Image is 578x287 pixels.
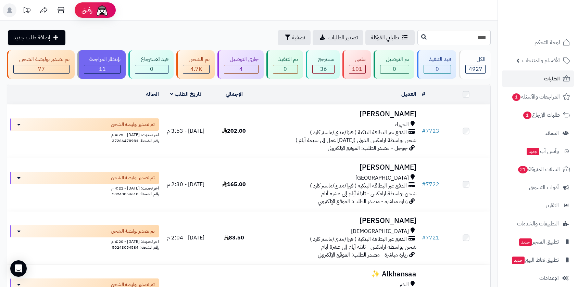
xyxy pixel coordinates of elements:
span: 4.7K [190,65,202,73]
a: التقارير [502,197,574,214]
a: بإنتظار المراجعة 11 [76,50,127,79]
span: 1 [523,112,531,119]
span: الدفع عبر البطاقة البنكية ( فيزا/مدى/ماستر كارد ) [310,129,407,136]
div: 4 [224,65,258,73]
div: مسترجع [312,55,335,63]
span: [GEOGRAPHIC_DATA] [355,174,409,182]
a: تم التوصيل 0 [372,50,416,79]
div: 11 [84,65,121,73]
span: شحن بواسطة ارامكس - ثلاثة أيام إلى عشرة أيام [321,190,416,198]
a: قيد الاسترجاع 0 [127,50,175,79]
span: تطبيق نقاط البيع [511,255,559,265]
span: 0 [436,65,439,73]
div: قيد التنفيذ [424,55,451,63]
div: الكل [465,55,486,63]
a: طلباتي المُوكلة [365,30,415,45]
div: جاري التوصيل [224,55,259,63]
span: الجهراء [395,121,409,129]
a: ملغي 101 [341,50,372,79]
h3: [PERSON_NAME] [261,217,416,225]
div: 0 [135,65,168,73]
a: العملاء [502,125,574,141]
a: قيد التنفيذ 0 [416,50,458,79]
span: شحن بواسطة ارامكس الدولي ([DATE] عمل إلى سبعة أيام ) [296,136,416,144]
a: تم تصدير بوليصة الشحن 77 [5,50,76,79]
span: رقم الشحنة: 50243054610 [112,191,159,197]
h3: [PERSON_NAME] [261,110,416,118]
span: جديد [527,148,539,155]
span: وآتس آب [526,146,559,156]
span: أدوات التسويق [529,183,559,192]
span: جديد [519,238,532,246]
div: ملغي [349,55,366,63]
div: 101 [349,65,365,73]
a: التطبيقات والخدمات [502,216,574,232]
div: 0 [380,65,409,73]
span: 21 [518,166,528,173]
a: العميل [401,90,416,98]
a: مسترجع 36 [304,50,341,79]
a: الكل4927 [457,50,492,79]
span: شحن بواسطة ارامكس - ثلاثة أيام إلى عشرة أيام [321,243,416,251]
a: أدوات التسويق [502,179,574,196]
a: الإجمالي [226,90,243,98]
span: 4927 [469,65,482,73]
a: إضافة طلب جديد [8,30,65,45]
span: الأقسام والمنتجات [522,56,560,65]
a: طلبات الإرجاع1 [502,107,574,123]
div: تم التنفيذ [273,55,298,63]
span: زيارة مباشرة - مصدر الطلب: الموقع الإلكتروني [318,197,407,206]
img: logo-2.png [531,17,571,32]
span: الدفع عبر البطاقة البنكية ( فيزا/مدى/ماستر كارد ) [310,235,407,243]
span: 11 [99,65,106,73]
h3: [PERSON_NAME] [261,164,416,171]
span: 77 [38,65,45,73]
button: تصفية [278,30,311,45]
span: 165.00 [222,180,246,188]
a: وآتس آبجديد [502,143,574,159]
span: 1 [512,93,520,101]
a: تم الشحن 4.7K [175,50,216,79]
div: 0 [424,65,451,73]
span: رقم الشحنة: 50243054584 [112,244,159,250]
span: طلباتي المُوكلة [371,34,399,42]
span: تم تصدير بوليصة الشحن [111,121,155,128]
span: # [422,180,426,188]
a: تطبيق المتجرجديد [502,234,574,250]
a: الإعدادات [502,270,574,286]
div: اخر تحديث: [DATE] - 4:25 م [10,131,159,138]
span: جوجل - مصدر الطلب: الموقع الإلكتروني [328,144,407,152]
span: 101 [352,65,362,73]
span: المراجعات والأسئلة [512,92,560,102]
a: تطبيق نقاط البيعجديد [502,252,574,268]
a: السلات المتروكة21 [502,161,574,178]
div: 77 [14,65,69,73]
span: تصدير الطلبات [328,34,358,42]
div: اخر تحديث: [DATE] - 4:21 م [10,184,159,191]
div: بإنتظار المراجعة [84,55,121,63]
a: #7722 [422,180,439,188]
span: 4 [239,65,243,73]
span: 36 [320,65,327,73]
span: # [422,234,426,242]
span: تم تصدير بوليصة الشحن [111,174,155,181]
span: زيارة مباشرة - مصدر الطلب: الموقع الإلكتروني [318,251,407,259]
a: تصدير الطلبات [313,30,363,45]
div: 36 [313,65,334,73]
span: 0 [393,65,396,73]
span: رقم الشحنة: 37266478981 [112,138,159,144]
span: طلبات الإرجاع [523,110,560,120]
img: ai-face.png [95,3,109,17]
span: تطبيق المتجر [518,237,559,247]
span: الدفع عبر البطاقة البنكية ( فيزا/مدى/ماستر كارد ) [310,182,407,190]
span: رفيق [81,6,92,14]
div: تم التوصيل [380,55,409,63]
a: الحالة [146,90,159,98]
span: [DATE] - 3:53 م [167,127,204,135]
span: 0 [284,65,287,73]
div: 4697 [183,65,209,73]
h3: Alkhansaa ✨ [261,270,416,278]
span: العملاء [545,128,559,138]
span: التطبيقات والخدمات [517,219,559,229]
span: [DATE] - 2:30 م [167,180,204,188]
